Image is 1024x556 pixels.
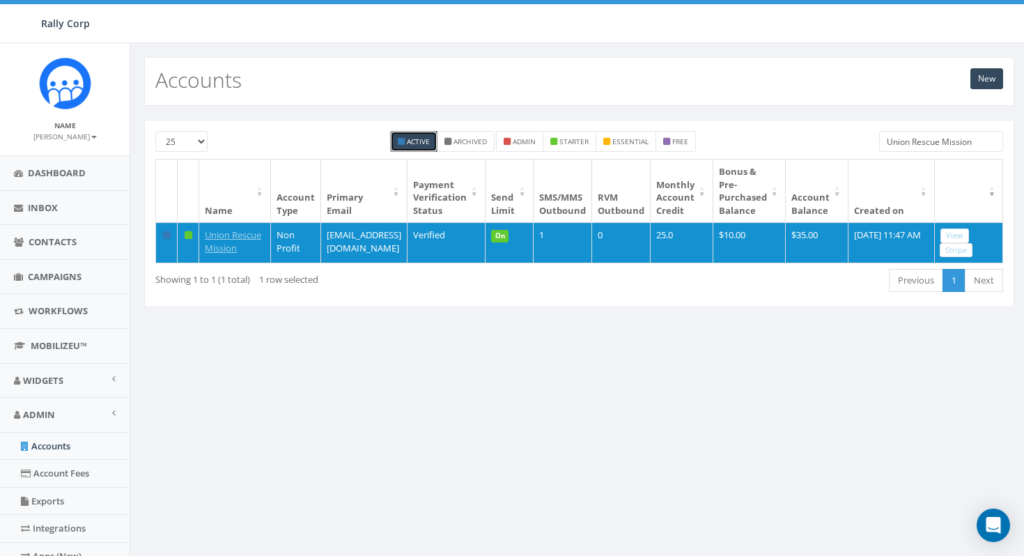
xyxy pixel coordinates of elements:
span: Rally Corp [41,17,90,30]
td: 1 [534,222,592,263]
img: Icon_1.png [39,57,91,109]
a: Union Rescue Mission [205,229,261,254]
td: $35.00 [786,222,848,263]
span: Campaigns [28,270,82,283]
td: Non Profit [271,222,321,263]
td: $10.00 [713,222,786,263]
th: SMS/MMS Outbound [534,160,592,222]
a: View [940,229,969,243]
span: MobilizeU™ [31,339,87,352]
th: Monthly Account Credit: activate to sort column ascending [651,160,713,222]
span: Contacts [29,235,77,248]
div: Showing 1 to 1 (1 total) [155,268,497,286]
th: RVM Outbound [592,160,651,222]
a: New [970,68,1003,89]
small: Active [407,137,430,146]
th: Account Type [271,160,321,222]
small: free [672,137,688,146]
small: essential [612,137,649,146]
a: 1 [942,269,965,292]
span: 1 row selected [259,273,318,286]
td: 0 [592,222,651,263]
span: Admin [23,408,55,421]
a: Next [965,269,1003,292]
h2: Accounts [155,68,242,91]
td: [DATE] 11:47 AM [848,222,935,263]
th: Payment Verification Status : activate to sort column ascending [408,160,486,222]
span: Workflows [29,304,88,317]
small: starter [559,137,589,146]
small: [PERSON_NAME] [33,132,97,141]
th: Created on: activate to sort column ascending [848,160,935,222]
a: Stripe [940,243,972,258]
td: [EMAIL_ADDRESS][DOMAIN_NAME] [321,222,408,263]
span: On [491,230,509,242]
td: Verified [408,222,486,263]
th: Bonus &amp; Pre-Purchased Balance: activate to sort column ascending [713,160,786,222]
th: Send Limit: activate to sort column ascending [486,160,534,222]
span: Inbox [28,201,58,214]
small: admin [513,137,536,146]
th: Name: activate to sort column ascending [199,160,271,222]
th: Primary Email : activate to sort column ascending [321,160,408,222]
input: Type to search [879,131,1003,152]
span: Widgets [23,374,63,387]
a: [PERSON_NAME] [33,130,97,142]
span: Dashboard [28,167,86,179]
td: 25.0 [651,222,713,263]
a: Previous [889,269,943,292]
small: Name [54,121,76,130]
div: Open Intercom Messenger [977,509,1010,542]
th: Account Balance: activate to sort column ascending [786,160,848,222]
small: Archived [453,137,487,146]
